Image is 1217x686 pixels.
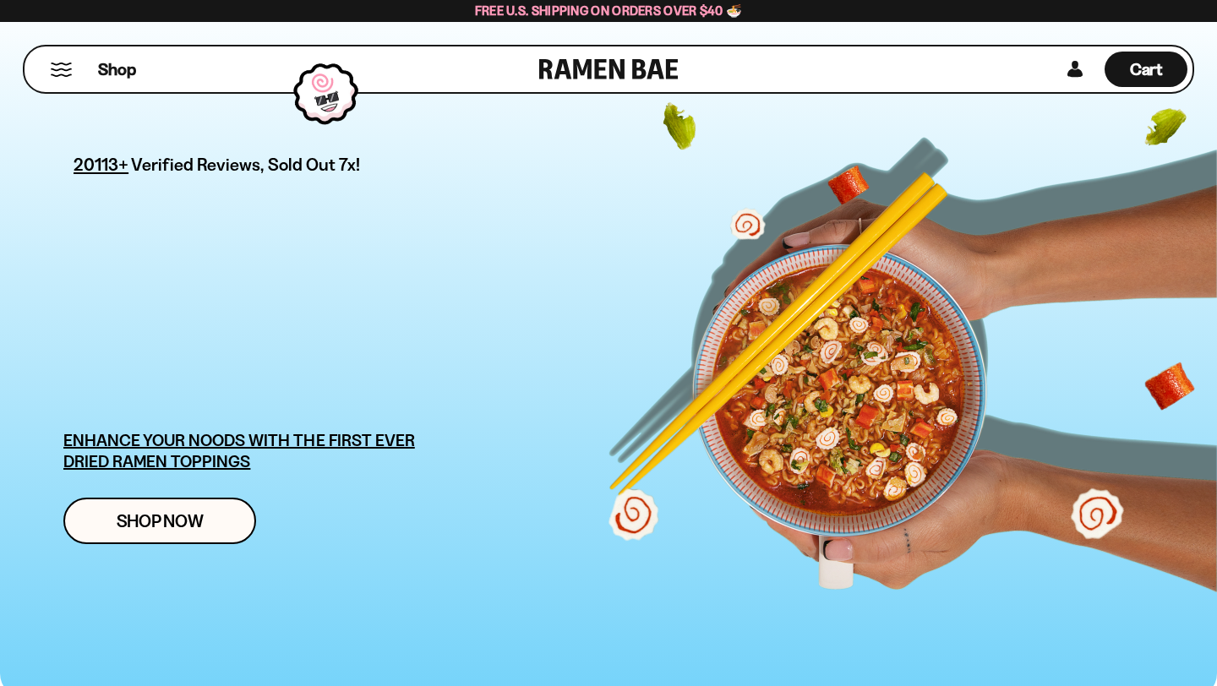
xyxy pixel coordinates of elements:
[475,3,743,19] span: Free U.S. Shipping on Orders over $40 🍜
[98,58,136,81] span: Shop
[63,498,256,544] a: Shop Now
[131,154,360,175] span: Verified Reviews, Sold Out 7x!
[98,52,136,87] a: Shop
[1130,59,1163,79] span: Cart
[74,151,128,177] span: 20113+
[117,512,204,530] span: Shop Now
[1105,46,1187,92] div: Cart
[50,63,73,77] button: Mobile Menu Trigger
